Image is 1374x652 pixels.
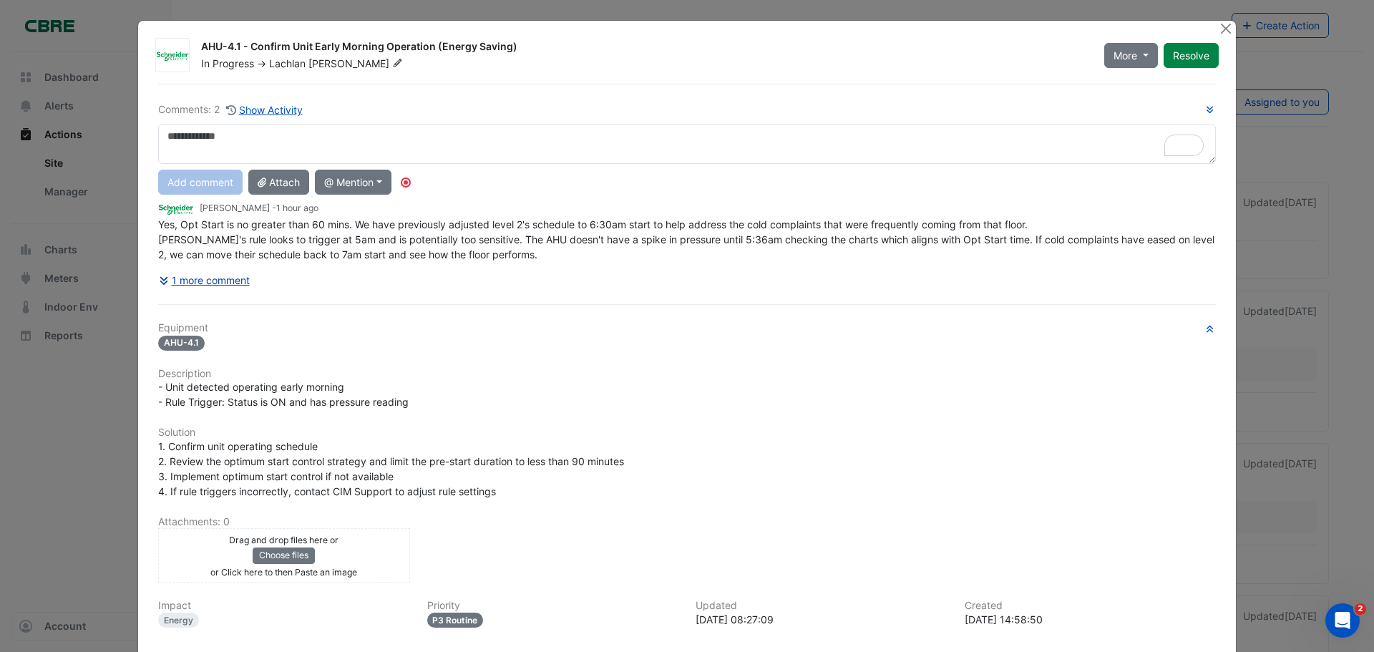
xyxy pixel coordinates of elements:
span: -> [257,57,266,69]
span: 2025-08-11 08:27:09 [276,203,318,213]
iframe: Intercom live chat [1325,603,1360,638]
span: AHU-4.1 [158,336,205,351]
div: Energy [158,613,199,628]
h6: Description [158,368,1216,380]
button: Show Activity [225,102,303,118]
textarea: To enrich screen reader interactions, please activate Accessibility in Grammarly extension settings [158,124,1216,164]
span: Lachlan [269,57,306,69]
span: 1. Confirm unit operating schedule 2. Review the optimum start control strategy and limit the pre... [158,440,624,497]
span: - Unit detected operating early morning - Rule Trigger: Status is ON and has pressure reading [158,381,409,408]
span: 2 [1355,603,1366,615]
h6: Solution [158,427,1216,439]
button: Attach [248,170,309,195]
small: Drag and drop files here or [229,535,338,545]
span: More [1114,48,1137,63]
h6: Created [965,600,1217,612]
img: Schneider Electric [158,201,194,217]
span: [PERSON_NAME] [308,57,406,71]
div: AHU-4.1 - Confirm Unit Early Morning Operation (Energy Saving) [201,39,1087,57]
span: In Progress [201,57,254,69]
button: Resolve [1164,43,1219,68]
button: 1 more comment [158,268,250,293]
button: Close [1218,21,1233,36]
h6: Priority [427,600,679,612]
div: Tooltip anchor [399,176,412,189]
button: @ Mention [315,170,391,195]
small: or Click here to then Paste an image [210,567,357,578]
small: [PERSON_NAME] - [200,202,318,215]
img: Schneider Electric [156,49,189,63]
div: [DATE] 08:27:09 [696,612,947,627]
h6: Impact [158,600,410,612]
span: Yes, Opt Start is no greater than 60 mins. We have previously adjusted level 2's schedule to 6:30... [158,218,1217,261]
button: Choose files [253,548,315,563]
h6: Updated [696,600,947,612]
h6: Equipment [158,322,1216,334]
button: More [1104,43,1158,68]
div: [DATE] 14:58:50 [965,612,1217,627]
div: P3 Routine [427,613,484,628]
div: Comments: 2 [158,102,303,118]
h6: Attachments: 0 [158,516,1216,528]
